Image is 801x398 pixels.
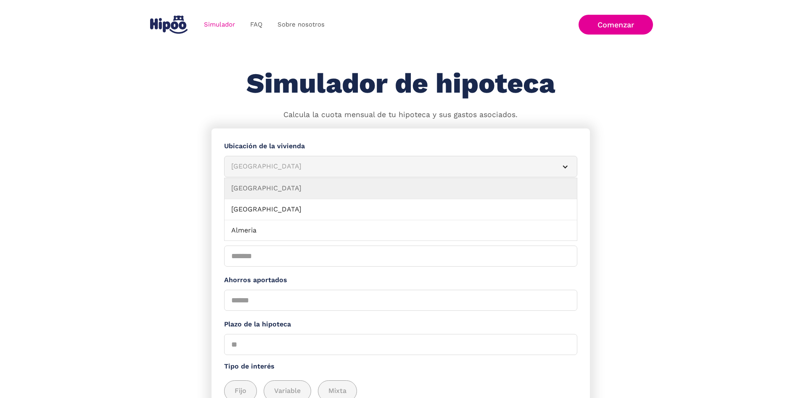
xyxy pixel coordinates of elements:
label: Tipo de interés [224,361,577,372]
a: [GEOGRAPHIC_DATA] [225,178,577,199]
nav: [GEOGRAPHIC_DATA] [224,178,577,241]
a: Comenzar [579,15,653,35]
a: home [148,12,190,37]
a: Simulador [196,16,243,33]
a: FAQ [243,16,270,33]
a: Almeria [225,220,577,241]
a: Sobre nosotros [270,16,332,33]
div: [GEOGRAPHIC_DATA] [231,161,550,172]
span: Variable [274,386,301,396]
a: [GEOGRAPHIC_DATA] [225,199,577,220]
span: Mixta [328,386,346,396]
label: Plazo de la hipoteca [224,319,577,330]
p: Calcula la cuota mensual de tu hipoteca y sus gastos asociados. [283,110,518,120]
span: Fijo [235,386,246,396]
article: [GEOGRAPHIC_DATA] [224,156,577,177]
h1: Simulador de hipoteca [246,68,555,99]
label: Ubicación de la vivienda [224,141,577,152]
label: Ahorros aportados [224,275,577,286]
